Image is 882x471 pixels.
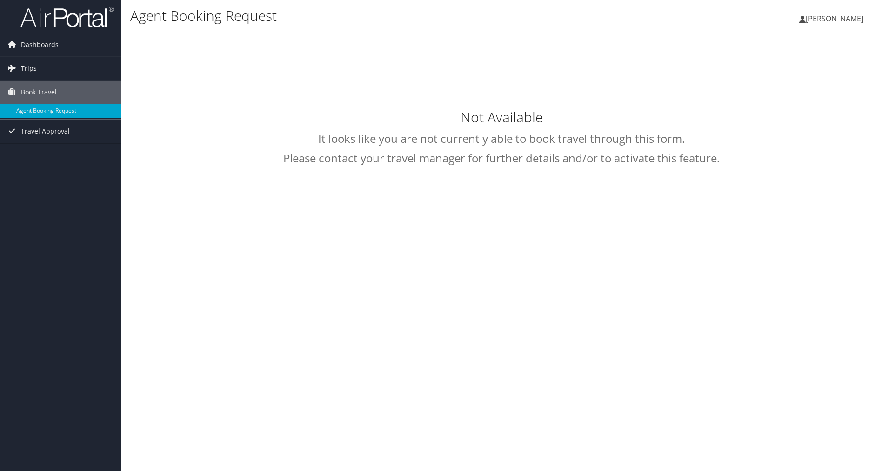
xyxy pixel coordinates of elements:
h2: It looks like you are not currently able to book travel through this form. [132,131,871,147]
h2: Please contact your travel manager for further details and/or to activate this feature. [132,150,871,166]
span: [PERSON_NAME] [806,13,863,24]
span: Book Travel [21,81,57,104]
span: Trips [21,57,37,80]
img: airportal-logo.png [20,6,114,28]
span: Dashboards [21,33,59,56]
h1: Not Available [132,108,871,127]
h1: Agent Booking Request [130,6,625,26]
span: Travel Approval [21,120,70,143]
a: [PERSON_NAME] [799,5,873,33]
